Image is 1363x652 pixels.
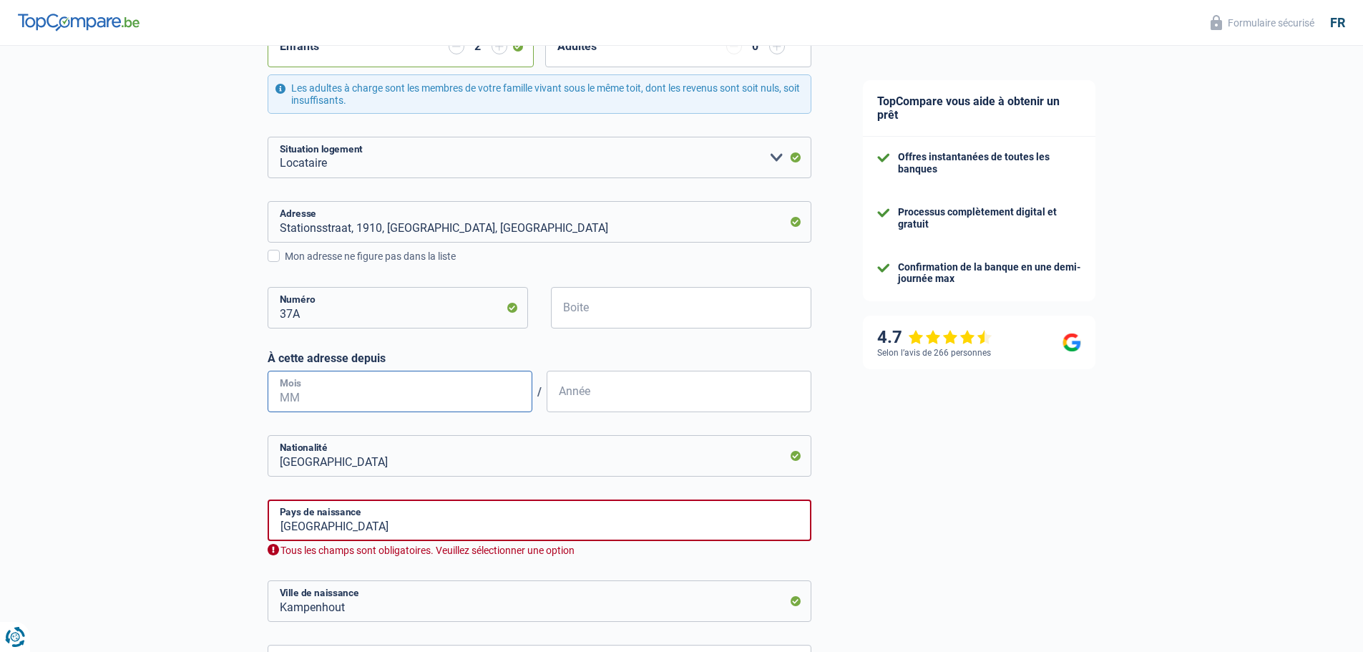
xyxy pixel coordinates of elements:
[285,249,811,264] div: Mon adresse ne figure pas dans la liste
[268,201,811,243] input: Sélectionnez votre adresse dans la barre de recherche
[280,41,319,52] label: Enfants
[898,261,1081,286] div: Confirmation de la banque en une demi-journée max
[1202,11,1323,34] button: Formulaire sécurisé
[532,385,547,399] span: /
[863,80,1095,137] div: TopCompare vous aide à obtenir un prêt
[898,151,1081,175] div: Offres instantanées de toutes les banques
[877,348,991,358] div: Selon l’avis de 266 personnes
[268,371,532,412] input: MM
[1330,15,1345,31] div: fr
[877,327,992,348] div: 4.7
[18,14,140,31] img: TopCompare Logo
[472,41,484,52] div: 2
[898,206,1081,230] div: Processus complètement digital et gratuit
[268,74,811,115] div: Les adultes à charge sont les membres de votre famille vivant sous le même toit, dont les revenus...
[268,435,811,477] input: Belgique
[557,41,597,52] label: Adultes
[749,41,762,52] div: 0
[547,371,811,412] input: AAAA
[268,544,811,558] div: Tous les champs sont obligatoires. Veuillez sélectionner une option
[268,500,811,541] input: Belgique
[268,351,811,365] label: À cette adresse depuis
